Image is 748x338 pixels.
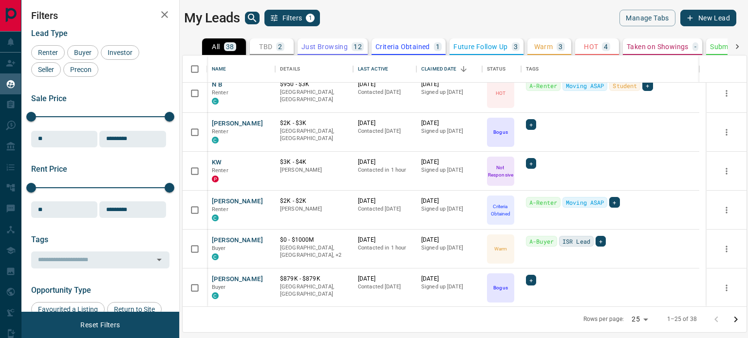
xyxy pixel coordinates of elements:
button: [PERSON_NAME] [212,119,263,128]
div: Details [280,55,300,83]
div: Investor [101,45,139,60]
button: more [719,125,734,140]
span: + [613,197,616,207]
div: property.ca [212,176,219,182]
span: ISR Lead [562,236,590,246]
p: Signed up [DATE] [421,244,477,252]
p: All [212,43,220,50]
p: $950 - $3K [280,80,348,89]
p: 3 [559,43,562,50]
p: [DATE] [421,236,477,244]
p: Signed up [DATE] [421,205,477,213]
button: Go to next page [726,310,746,329]
button: N B [212,80,222,89]
p: [DATE] [421,80,477,89]
div: Return to Site [107,302,162,317]
span: + [529,275,533,285]
div: Tags [526,55,539,83]
p: Signed up [DATE] [421,89,477,96]
div: Claimed Date [421,55,457,83]
div: Name [207,55,275,83]
p: [DATE] [358,236,411,244]
span: Buyer [71,49,95,56]
p: Warm [494,245,507,252]
div: condos.ca [212,98,219,105]
div: + [526,119,536,130]
p: 4 [604,43,608,50]
span: Lead Type [31,29,68,38]
p: Rows per page: [583,315,624,323]
span: Renter [212,206,228,213]
p: [DATE] [421,275,477,283]
span: + [529,159,533,168]
button: Sort [457,62,470,76]
p: HOT [584,43,598,50]
p: Contacted [DATE] [358,205,411,213]
span: Buyer [212,245,226,251]
button: [PERSON_NAME] [212,236,263,245]
span: Rent Price [31,164,67,174]
span: + [529,120,533,129]
span: A-Renter [529,197,557,207]
div: 25 [628,312,651,326]
span: Buyer [212,284,226,290]
button: more [719,203,734,217]
span: Renter [212,89,228,96]
p: [DATE] [358,197,411,205]
span: Moving ASAP [566,197,604,207]
div: Last Active [358,55,388,83]
span: Moving ASAP [566,81,604,90]
span: Renter [212,167,228,174]
p: [GEOGRAPHIC_DATA], [GEOGRAPHIC_DATA] [280,127,348,142]
p: 3 [514,43,518,50]
span: Tags [31,235,48,244]
button: more [719,164,734,178]
button: more [719,281,734,295]
p: Contacted [DATE] [358,127,411,135]
div: Renter [31,45,65,60]
span: Seller [35,66,57,73]
span: Sale Price [31,94,67,103]
div: Precon [63,62,98,77]
div: Status [482,55,521,83]
p: TBD [259,43,272,50]
div: condos.ca [212,214,219,221]
p: Signed up [DATE] [421,166,477,174]
p: [DATE] [421,158,477,166]
span: Favourited a Listing [35,305,101,313]
div: + [609,197,619,208]
div: + [526,158,536,169]
span: + [599,236,602,246]
p: Contacted [DATE] [358,283,411,291]
h2: Filters [31,10,169,21]
div: + [642,80,653,91]
p: $0 - $1000M [280,236,348,244]
div: condos.ca [212,253,219,260]
button: KW [212,158,222,167]
button: [PERSON_NAME] [212,197,263,206]
p: - [694,43,696,50]
p: $3K - $4K [280,158,348,166]
p: Just Browsing [301,43,348,50]
div: + [526,275,536,285]
div: Name [212,55,226,83]
div: + [596,236,606,247]
div: condos.ca [212,292,219,299]
p: [GEOGRAPHIC_DATA], [GEOGRAPHIC_DATA] [280,283,348,298]
p: [DATE] [358,158,411,166]
span: 1 [307,15,314,21]
span: A-Renter [529,81,557,90]
button: New Lead [680,10,736,26]
p: Signed up [DATE] [421,283,477,291]
p: [DATE] [358,119,411,127]
p: $2K - $3K [280,119,348,127]
p: Future Follow Up [453,43,507,50]
span: + [646,81,649,90]
div: Seller [31,62,61,77]
p: Criteria Obtained [488,203,513,217]
p: Bogus [493,284,507,291]
button: [PERSON_NAME] [212,275,263,284]
p: Contacted in 1 hour [358,244,411,252]
div: condos.ca [212,137,219,143]
p: Bogus [493,128,507,136]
